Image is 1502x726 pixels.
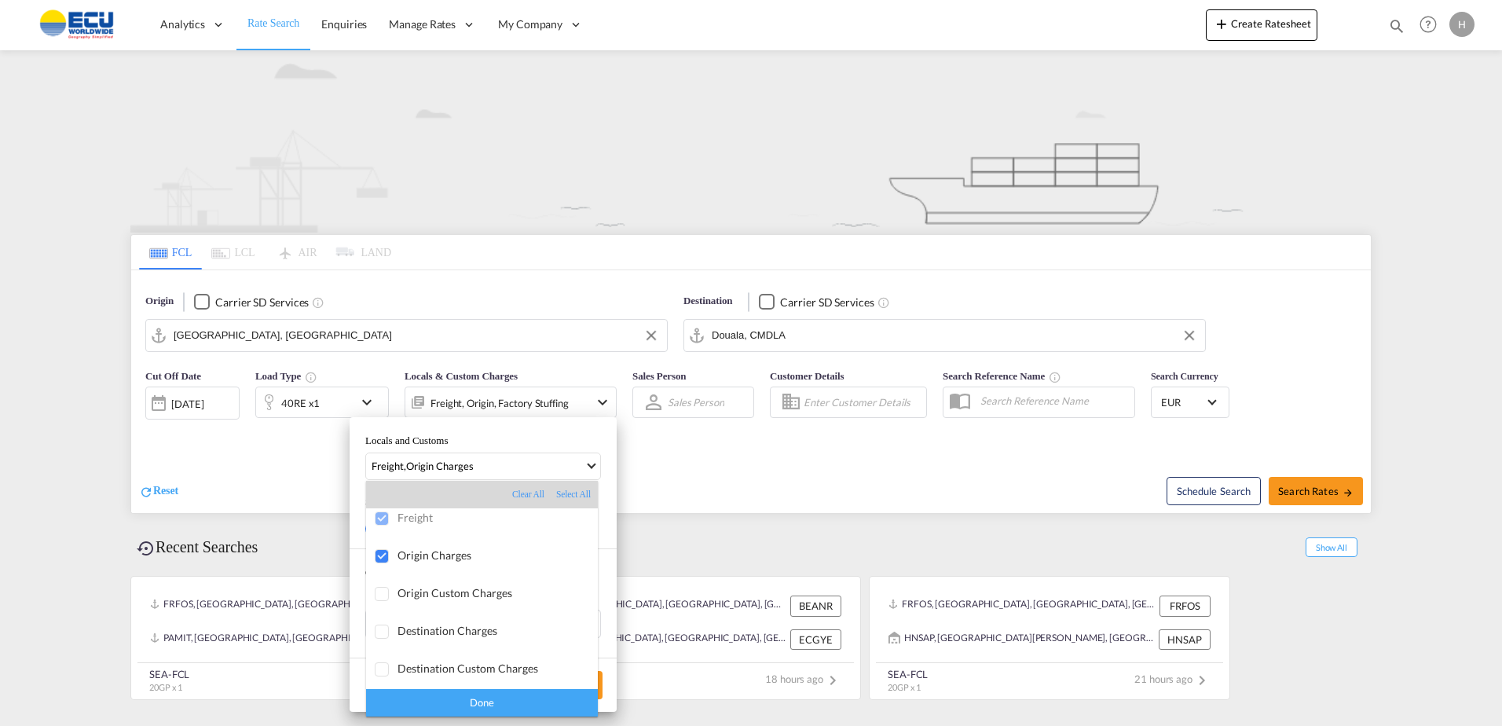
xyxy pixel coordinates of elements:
[366,689,598,717] div: Done
[512,488,556,500] div: Clear All
[397,586,598,599] div: Origin Custom Charges
[397,624,598,637] div: Destination Charges
[556,488,591,500] div: Select All
[397,511,598,524] div: Freight
[397,548,598,562] div: Origin Charges
[397,662,598,675] div: Destination Custom Charges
